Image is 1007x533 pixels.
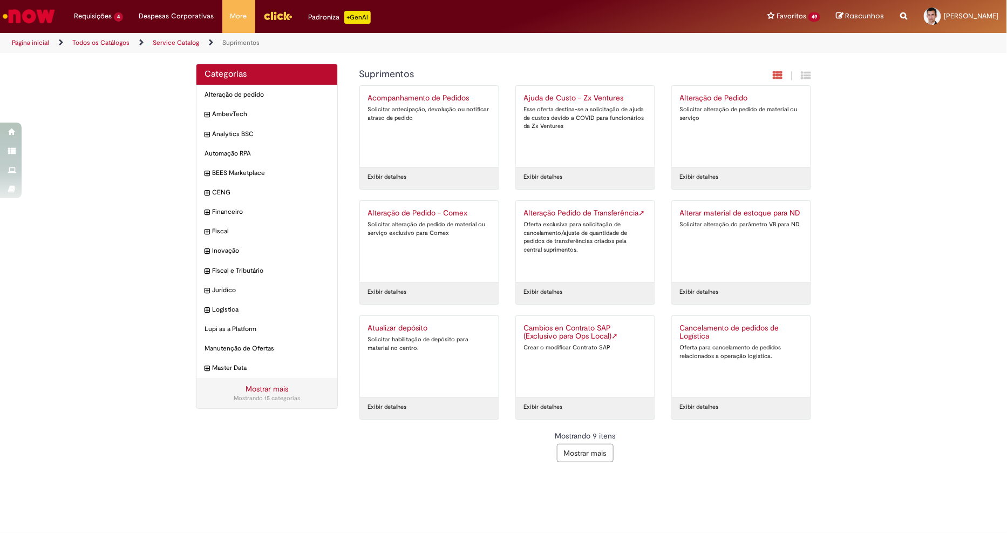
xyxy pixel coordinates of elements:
[246,384,288,394] a: Mostrar mais
[205,90,329,99] span: Alteração de pedido
[360,201,499,282] a: Alteração de Pedido - Comex Solicitar alteração de pedido de material ou serviço exclusivo para C...
[516,201,655,282] a: Alteração Pedido de TransferênciaLink Externo Oferta exclusiva para solicitação de cancelamento/a...
[368,209,491,218] h2: Alteração de Pedido - Comex
[368,288,407,296] a: Exibir detalhes
[672,86,811,167] a: Alteração de Pedido Solicitar alteração de pedido de material ou serviço
[205,305,209,316] i: expandir categoria Logistica
[205,110,209,120] i: expandir categoria AmbevTech
[680,403,719,411] a: Exibir detalhes
[846,11,884,21] span: Rascunhos
[680,209,802,218] h2: Alterar material de estoque para ND
[801,70,811,80] i: Exibição de grade
[359,69,695,80] h1: {"description":null,"title":"Suprimentos"} Categoria
[196,280,337,300] div: expandir categoria Jurídico Jurídico
[368,403,407,411] a: Exibir detalhes
[672,316,811,397] a: Cancelamento de pedidos de Logística Oferta para cancelamento de pedidos relacionados a operação ...
[368,94,491,103] h2: Acompanhamento de Pedidos
[1,5,57,27] img: ServiceNow
[205,266,209,277] i: expandir categoria Fiscal e Tributário
[263,8,292,24] img: click_logo_yellow_360x200.png
[196,339,337,359] div: Manutenção de Ofertas
[196,183,337,203] div: expandir categoria CENG CENG
[309,11,371,24] div: Padroniza
[524,220,647,254] div: Oferta exclusiva para solicitação de cancelamento/ajuste de quantidade de pedidos de transferênci...
[344,11,371,24] p: +GenAi
[205,363,209,374] i: expandir categoria Master Data
[74,11,112,22] span: Requisições
[205,394,329,403] div: Mostrando 15 categorias
[360,316,499,397] a: Atualizar depósito Solicitar habilitação de depósito para material no centro.
[205,286,209,296] i: expandir categoria Jurídico
[212,227,329,236] span: Fiscal
[205,344,329,353] span: Manutenção de Ofertas
[359,430,812,441] div: Mostrando 9 itens
[212,110,329,119] span: AmbevTech
[368,324,491,333] h2: Atualizar depósito
[680,220,802,229] div: Solicitar alteração do parâmetro VB para ND.
[773,70,783,80] i: Exibição em cartão
[368,105,491,122] div: Solicitar antecipação, devolução ou notificar atraso de pedido
[114,12,123,22] span: 4
[524,105,647,131] div: Esse oferta destina-se a solicitação de ajuda de custos devido a COVID para funcionários da Zx Ve...
[196,124,337,144] div: expandir categoria Analytics BSC Analytics BSC
[557,444,614,462] button: Mostrar mais
[516,316,655,397] a: Cambios en Contrato SAP (Exclusivo para Ops Local)Link Externo Crear o modificar Contrato SAP
[196,221,337,241] div: expandir categoria Fiscal Fiscal
[524,403,563,411] a: Exibir detalhes
[212,286,329,295] span: Jurídico
[368,220,491,237] div: Solicitar alteração de pedido de material ou serviço exclusivo para Comex
[524,343,647,352] div: Crear o modificar Contrato SAP
[680,288,719,296] a: Exibir detalhes
[524,94,647,103] h2: Ajuda de Custo - Zx Ventures
[212,130,329,139] span: Analytics BSC
[212,266,329,275] span: Fiscal e Tributário
[368,335,491,352] div: Solicitar habilitação de depósito para material no centro.
[139,11,214,22] span: Despesas Corporativas
[791,70,793,82] span: |
[196,85,337,378] ul: Categorias
[196,104,337,124] div: expandir categoria AmbevTech AmbevTech
[836,11,884,22] a: Rascunhos
[516,86,655,167] a: Ajuda de Custo - Zx Ventures Esse oferta destina-se a solicitação de ajuda de custos devido a COV...
[196,241,337,261] div: expandir categoria Inovação Inovação
[680,94,802,103] h2: Alteração de Pedido
[230,11,247,22] span: More
[205,227,209,238] i: expandir categoria Fiscal
[944,11,999,21] span: [PERSON_NAME]
[524,209,647,218] h2: Alteração Pedido de Transferência
[205,130,209,140] i: expandir categoria Analytics BSC
[212,168,329,178] span: BEES Marketplace
[639,208,645,218] span: Link Externo
[196,144,337,164] div: Automação RPA
[205,149,329,158] span: Automação RPA
[680,173,719,181] a: Exibir detalhes
[212,363,329,373] span: Master Data
[777,11,806,22] span: Favoritos
[680,324,802,341] h2: Cancelamento de pedidos de Logística
[196,202,337,222] div: expandir categoria Financeiro Financeiro
[680,343,802,360] div: Oferta para cancelamento de pedidos relacionados a operação logistica.
[12,38,49,47] a: Página inicial
[524,324,647,341] h2: Cambios en Contrato SAP (Exclusivo para Ops Local)
[196,261,337,281] div: expandir categoria Fiscal e Tributário Fiscal e Tributário
[205,168,209,179] i: expandir categoria BEES Marketplace
[672,201,811,282] a: Alterar material de estoque para ND Solicitar alteração do parâmetro VB para ND.
[524,288,563,296] a: Exibir detalhes
[612,331,618,341] span: Link Externo
[196,319,337,339] div: Lupi as a Platform
[8,33,663,53] ul: Trilhas de página
[212,246,329,255] span: Inovação
[212,305,329,314] span: Logistica
[368,173,407,181] a: Exibir detalhes
[196,85,337,105] div: Alteração de pedido
[212,207,329,217] span: Financeiro
[196,163,337,183] div: expandir categoria BEES Marketplace BEES Marketplace
[205,188,209,199] i: expandir categoria CENG
[524,173,563,181] a: Exibir detalhes
[196,300,337,320] div: expandir categoria Logistica Logistica
[205,325,329,334] span: Lupi as a Platform
[360,86,499,167] a: Acompanhamento de Pedidos Solicitar antecipação, devolução ou notificar atraso de pedido
[212,188,329,197] span: CENG
[205,70,329,79] h2: Categorias
[205,246,209,257] i: expandir categoria Inovação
